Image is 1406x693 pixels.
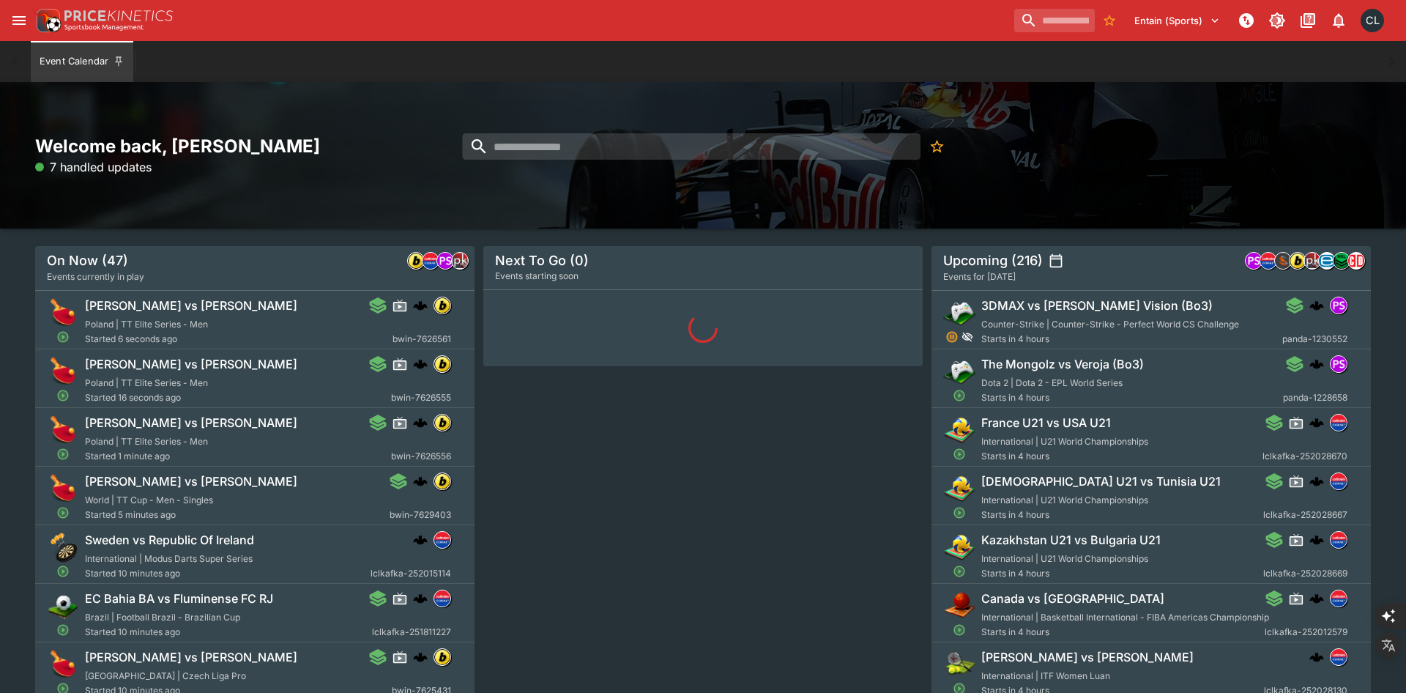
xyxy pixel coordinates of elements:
[1263,566,1347,581] span: lclkafka-252028669
[1309,415,1324,430] img: logo-cerberus.svg
[437,253,453,269] img: pandascore.png
[434,590,451,607] div: lclkafka
[953,623,966,637] svg: Open
[434,356,450,372] img: bwin.png
[1303,252,1321,270] div: pricekinetics
[1330,648,1347,666] div: lclkafka
[1309,298,1324,313] div: cerberus
[451,252,469,270] div: pricekinetics
[1309,298,1324,313] img: logo-cerberus.svg
[85,591,273,607] h6: EC Bahia BA vs Fluminense FC RJ
[407,252,425,270] div: bwin
[1245,252,1262,270] div: pandascore
[1098,9,1121,32] button: No Bookmarks
[943,297,975,329] img: esports.png
[1309,357,1324,371] img: logo-cerberus.svg
[422,252,439,270] div: lclkafka
[981,625,1265,640] span: Starts in 4 hours
[47,590,79,622] img: soccer.png
[413,591,428,606] img: logo-cerberus.svg
[85,436,208,447] span: Poland | TT Elite Series - Men
[408,253,424,269] img: bwin.png
[413,298,428,313] img: logo-cerberus.svg
[981,533,1161,548] h6: Kazakhstan U21 vs Bulgaria U21
[85,357,297,372] h6: [PERSON_NAME] vs [PERSON_NAME]
[35,135,475,157] h2: Welcome back, [PERSON_NAME]
[64,24,144,31] img: Sportsbook Management
[6,7,32,34] button: open drawer
[462,133,920,160] input: search
[1260,253,1276,269] img: lclkafka.png
[85,298,297,314] h6: [PERSON_NAME] vs [PERSON_NAME]
[85,332,393,346] span: Started 6 seconds ago
[1309,415,1324,430] div: cerberus
[1309,650,1324,664] div: cerberus
[1309,591,1324,606] img: logo-cerberus.svg
[436,252,454,270] div: pandascore
[981,449,1262,464] span: Starts in 4 hours
[981,508,1263,522] span: Starts in 4 hours
[371,566,451,581] span: lclkafka-252015114
[943,648,975,681] img: tennis.png
[981,357,1144,372] h6: The Mongolz vs Veroja (Bo3)
[981,332,1282,346] span: Starts in 4 hours
[981,670,1110,681] span: International | ITF Women Luan
[85,494,213,505] span: World | TT Cup - Men - Singles
[1331,473,1347,489] img: lclkafka.png
[943,252,1043,269] h5: Upcoming (216)
[1347,252,1365,270] div: championdata
[981,553,1148,564] span: International | U21 World Championships
[434,414,451,431] div: bwin
[981,650,1194,665] h6: [PERSON_NAME] vs [PERSON_NAME]
[1275,253,1291,269] img: sportingsolutions.jpeg
[981,436,1148,447] span: International | U21 World Championships
[413,650,428,664] div: cerberus
[35,158,152,176] p: 7 handled updates
[1331,590,1347,607] img: lclkafka.png
[1330,414,1347,431] div: lclkafka
[981,415,1111,431] h6: France U21 vs USA U21
[1361,9,1384,32] div: Chad Liu
[85,625,372,640] span: Started 10 minutes ago
[56,448,70,461] svg: Open
[1263,508,1347,522] span: lclkafka-252028667
[423,253,439,269] img: lclkafka.png
[1295,7,1321,34] button: Documentation
[1319,253,1335,269] img: betradar.png
[413,357,428,371] div: cerberus
[434,415,450,431] img: bwin.png
[47,648,79,681] img: table_tennis.png
[434,473,450,489] img: bwin.png
[1289,252,1306,270] div: bwin
[434,297,451,314] div: bwin
[495,269,579,283] span: Events starting soon
[981,319,1239,330] span: Counter-Strike | Counter-Strike - Perfect World CS Challenge
[981,494,1148,505] span: International | U21 World Championships
[1331,649,1347,665] img: lclkafka.png
[1246,253,1262,269] img: pandascore.png
[1330,590,1347,607] div: lclkafka
[434,649,450,665] img: bwin.png
[47,472,79,505] img: table_tennis.png
[413,650,428,664] img: logo-cerberus.svg
[1274,252,1292,270] div: sportingsolutions
[961,331,973,343] svg: Hidden
[434,531,451,549] div: lclkafka
[85,449,391,464] span: Started 1 minute ago
[391,449,451,464] span: bwin-7626556
[1233,7,1260,34] button: NOT Connected to PK
[391,390,451,405] span: bwin-7626555
[953,565,966,578] svg: Open
[1309,474,1324,489] div: cerberus
[943,590,975,622] img: basketball.png
[47,414,79,446] img: table_tennis.png
[1309,591,1324,606] div: cerberus
[943,270,1016,284] span: Events for [DATE]
[85,566,371,581] span: Started 10 minutes ago
[981,591,1164,607] h6: Canada vs [GEOGRAPHIC_DATA]
[47,297,79,329] img: table_tennis.png
[434,297,450,314] img: bwin.png
[1330,472,1347,490] div: lclkafka
[1309,474,1324,489] img: logo-cerberus.svg
[47,252,128,269] h5: On Now (47)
